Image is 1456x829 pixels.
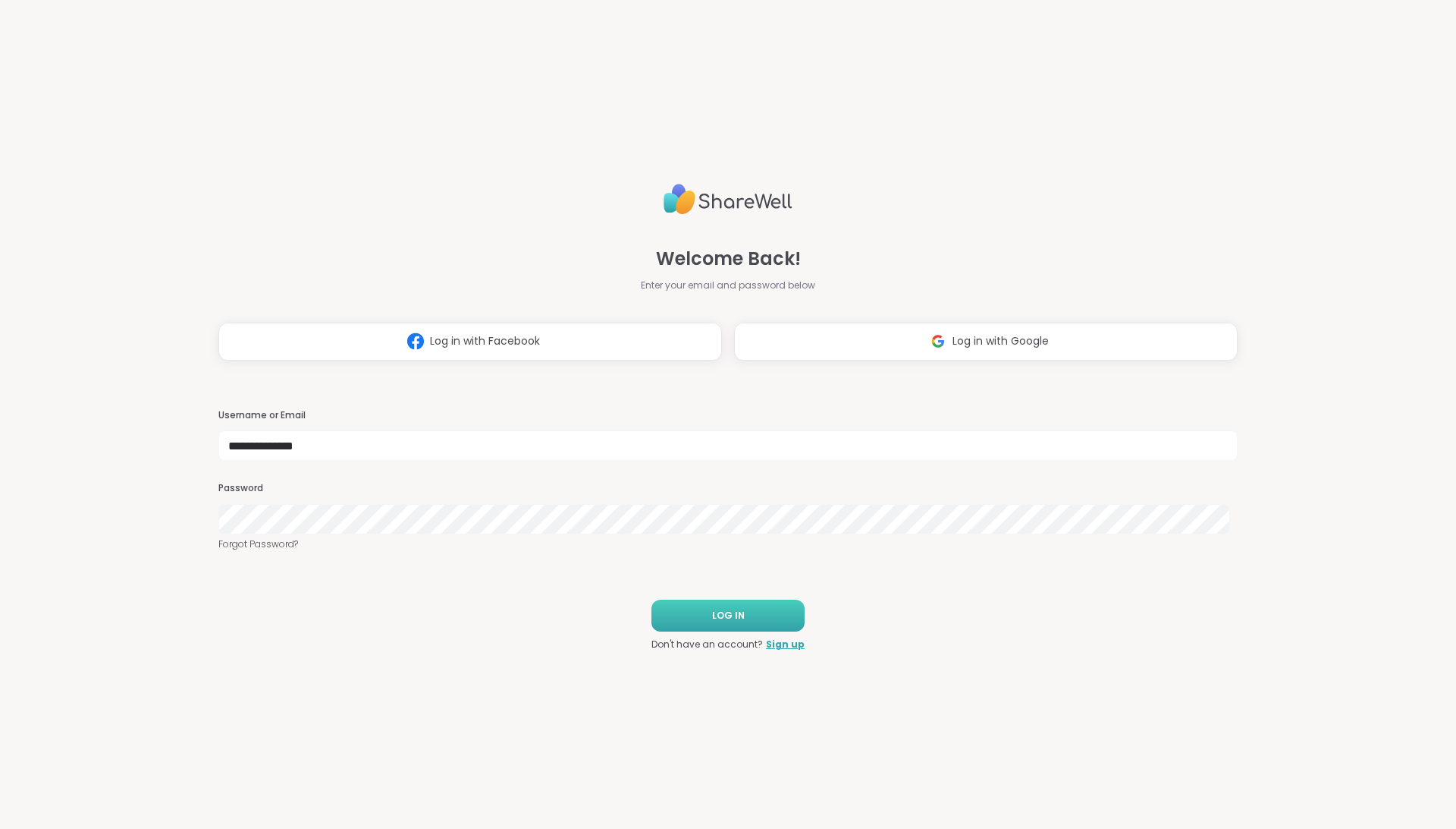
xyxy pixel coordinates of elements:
h3: Password [218,482,1238,495]
button: Log in with Facebook [218,323,722,361]
button: Log in with Google [734,323,1238,361]
span: Enter your email and password below [641,279,815,292]
h3: Username or Email [218,409,1238,422]
span: Log in with Google [952,333,1049,349]
span: Log in with Facebook [430,333,540,349]
span: LOG IN [712,609,745,623]
span: Don't have an account? [651,638,763,651]
img: ShareWell Logomark [401,327,430,355]
a: Forgot Password? [218,537,1238,551]
img: ShareWell Logomark [924,327,952,355]
a: Sign up [766,638,805,651]
img: ShareWell Logo [664,178,792,221]
button: LOG IN [651,600,805,632]
span: Welcome Back! [656,245,801,273]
